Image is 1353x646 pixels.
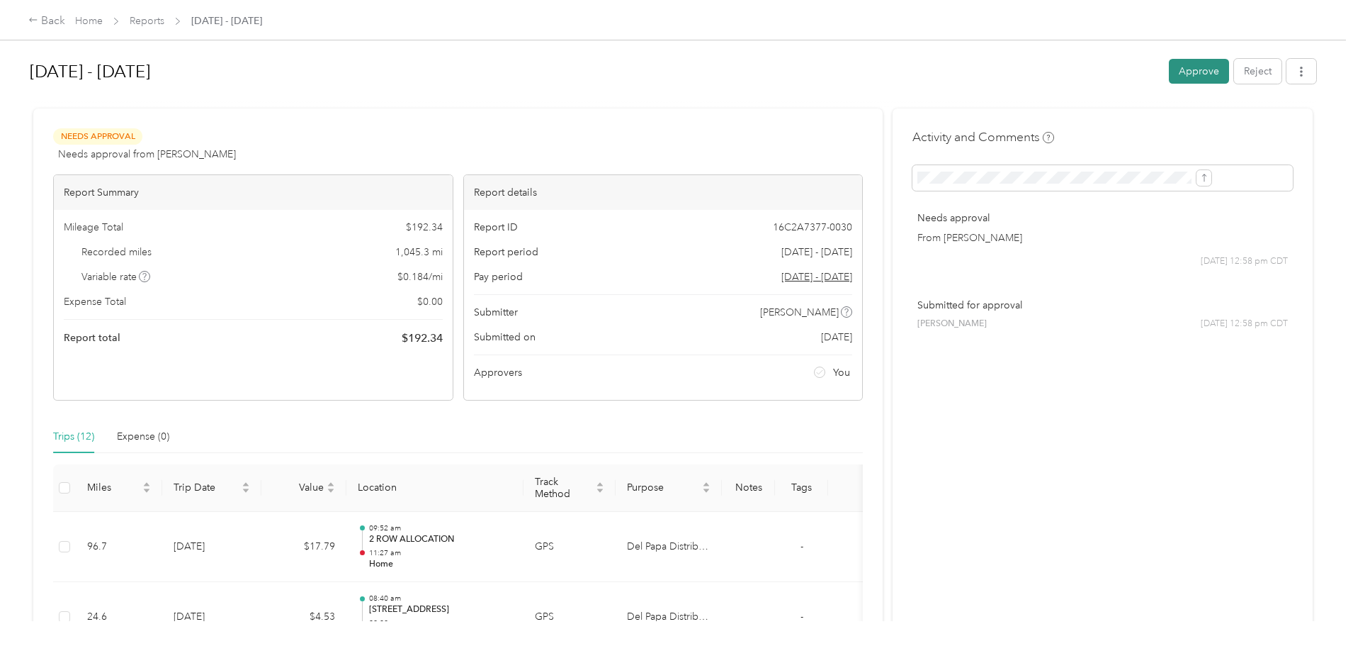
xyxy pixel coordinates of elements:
[81,245,152,260] span: Recorded miles
[369,533,512,546] p: 2 ROW ALLOCATION
[800,611,803,623] span: -
[162,512,261,583] td: [DATE]
[327,480,335,489] span: caret-up
[722,464,775,512] th: Notes
[397,269,443,284] span: $ 0.184 / mi
[369,603,512,616] p: [STREET_ADDRESS]
[474,330,536,345] span: Submitted on
[369,594,512,603] p: 08:40 am
[781,245,852,260] span: [DATE] - [DATE]
[191,13,262,28] span: [DATE] - [DATE]
[81,269,151,284] span: Variable rate
[117,429,169,445] div: Expense (0)
[821,330,852,345] span: [DATE]
[369,548,512,558] p: 11:27 am
[162,464,261,512] th: Trip Date
[28,13,65,30] div: Back
[64,294,126,309] span: Expense Total
[261,464,346,512] th: Value
[474,365,522,380] span: Approvers
[833,365,850,380] span: You
[702,486,711,495] span: caret-down
[174,481,239,494] span: Trip Date
[523,464,616,512] th: Track Method
[54,175,453,210] div: Report Summary
[1201,318,1288,330] span: [DATE] 12:58 pm CDT
[75,15,103,27] a: Home
[76,512,162,583] td: 96.7
[627,481,699,494] span: Purpose
[760,305,839,320] span: [PERSON_NAME]
[273,481,324,494] span: Value
[395,245,443,260] span: 1,045.3 mi
[142,480,151,489] span: caret-up
[369,558,512,571] p: Home
[917,298,1288,313] p: Submitted for approval
[775,464,828,512] th: Tags
[917,318,987,330] span: [PERSON_NAME]
[917,211,1288,225] p: Needs approval
[702,480,711,489] span: caret-up
[1169,59,1229,84] button: Approve
[417,294,443,309] span: $ 0.00
[800,540,803,552] span: -
[327,486,335,495] span: caret-down
[242,480,250,489] span: caret-up
[917,230,1288,245] p: From [PERSON_NAME]
[58,147,236,162] span: Needs approval from [PERSON_NAME]
[64,220,123,235] span: Mileage Total
[1274,567,1353,646] iframe: Everlance-gr Chat Button Frame
[535,476,593,500] span: Track Method
[242,486,250,495] span: caret-down
[596,486,604,495] span: caret-down
[261,512,346,583] td: $17.79
[406,220,443,235] span: $ 192.34
[346,464,523,512] th: Location
[402,330,443,347] span: $ 192.34
[474,220,518,235] span: Report ID
[474,269,523,284] span: Pay period
[87,481,140,494] span: Miles
[474,245,538,260] span: Report period
[369,523,512,533] p: 09:52 am
[130,15,164,27] a: Reports
[53,128,142,145] span: Needs Approval
[616,512,722,583] td: Del Papa Distributing
[1201,255,1288,268] span: [DATE] 12:58 pm CDT
[781,269,852,284] span: Go to pay period
[596,480,604,489] span: caret-up
[30,55,1159,89] h1: Aug 1 - 31, 2025
[773,220,852,235] span: 16C2A7377-0030
[912,128,1054,146] h4: Activity and Comments
[464,175,863,210] div: Report details
[616,464,722,512] th: Purpose
[369,618,512,628] p: 09:09 am
[64,330,120,345] span: Report total
[523,512,616,583] td: GPS
[1234,59,1281,84] button: Reject
[142,486,151,495] span: caret-down
[76,464,162,512] th: Miles
[474,305,518,320] span: Submitter
[53,429,94,445] div: Trips (12)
